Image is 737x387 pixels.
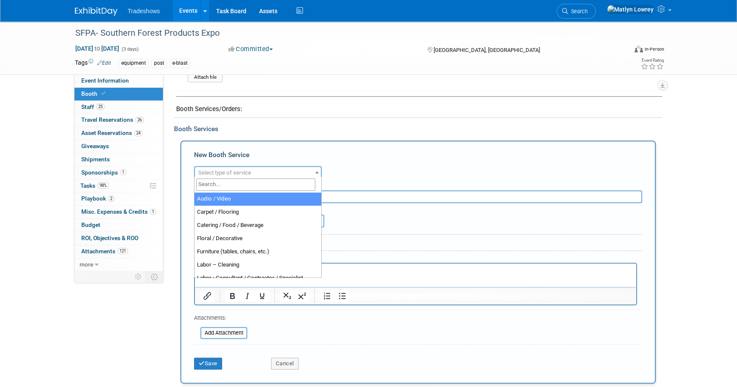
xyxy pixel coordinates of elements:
[644,46,664,52] div: In-Person
[81,248,128,255] span: Attachments
[74,114,163,126] a: Travel Reservations26
[74,180,163,192] a: Tasks98%
[81,129,143,136] span: Asset Reservations
[280,290,294,302] button: Subscript
[101,91,106,96] i: Booth reservation complete
[198,169,251,176] span: Select type of service
[80,182,109,189] span: Tasks
[194,358,222,370] button: Save
[240,290,254,302] button: Italic
[128,8,160,14] span: Tradeshows
[641,58,664,63] div: Event Rating
[194,192,321,206] li: Audio / Video
[121,46,139,52] span: (3 days)
[255,290,269,302] button: Underline
[120,169,126,175] span: 1
[74,127,163,140] a: Asset Reservations24
[335,290,349,302] button: Bullet list
[81,116,144,123] span: Travel Reservations
[74,166,163,179] a: Sponsorships1
[74,192,163,205] a: Playbook2
[74,101,163,114] a: Staff25
[194,245,321,258] li: Furniture (tables, chairs, etc.)
[97,182,109,189] span: 98%
[81,156,110,163] span: Shipments
[97,60,111,66] a: Edit
[131,271,146,282] td: Personalize Event Tab Strip
[81,90,107,97] span: Booth
[577,44,664,57] div: Event Format
[96,103,105,110] span: 25
[271,203,604,215] div: Ideally by
[151,59,167,68] div: post
[174,124,662,134] div: Booth Services
[200,290,214,302] button: Insert/edit link
[74,258,163,271] a: more
[196,178,315,191] input: Search...
[194,232,321,245] li: Floral / Decorative
[194,219,321,232] li: Catering / Food / Beverage
[74,245,163,258] a: Attachments121
[433,47,540,53] span: [GEOGRAPHIC_DATA], [GEOGRAPHIC_DATA]
[195,264,636,287] iframe: Rich Text Area
[81,103,105,110] span: Staff
[568,8,588,14] span: Search
[170,59,190,68] div: e-blast
[75,45,120,52] span: [DATE] [DATE]
[72,26,614,41] div: SFPA- Southern Forest Products Expo
[81,77,129,84] span: Event Information
[117,248,128,254] span: 121
[74,153,163,166] a: Shipments
[108,195,114,202] span: 2
[74,232,163,245] a: ROI, Objectives & ROO
[271,358,299,370] button: Cancel
[194,254,637,263] div: Reservation Notes/Details:
[80,261,93,268] span: more
[557,4,596,19] a: Search
[146,271,163,282] td: Toggle Event Tabs
[135,117,144,123] span: 26
[81,169,126,176] span: Sponsorships
[93,45,101,52] span: to
[81,221,100,228] span: Budget
[176,105,656,114] div: Booth Services/Orders:
[225,290,240,302] button: Bold
[226,45,276,54] button: Committed
[74,219,163,232] a: Budget
[194,272,321,285] li: Labor - Consultant / Contractor / Specialist
[81,195,114,202] span: Playbook
[194,150,642,164] div: New Booth Service
[119,59,149,68] div: equipment
[295,290,309,302] button: Superscript
[74,206,163,218] a: Misc. Expenses & Credits1
[194,314,247,324] div: Attachments:
[75,58,111,68] td: Tags
[81,208,156,215] span: Misc. Expenses & Credits
[74,88,163,100] a: Booth
[74,75,163,87] a: Event Information
[134,130,143,136] span: 24
[81,143,109,149] span: Giveaways
[81,235,138,241] span: ROI, Objectives & ROO
[150,209,156,215] span: 1
[634,46,643,52] img: Format-Inperson.png
[607,5,654,14] img: Matlyn Lowrey
[194,258,321,272] li: Labor – Cleaning
[194,206,321,219] li: Carpet / Flooring
[74,140,163,153] a: Giveaways
[320,290,334,302] button: Numbered list
[194,179,642,190] div: Description (optional)
[75,7,117,16] img: ExhibitDay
